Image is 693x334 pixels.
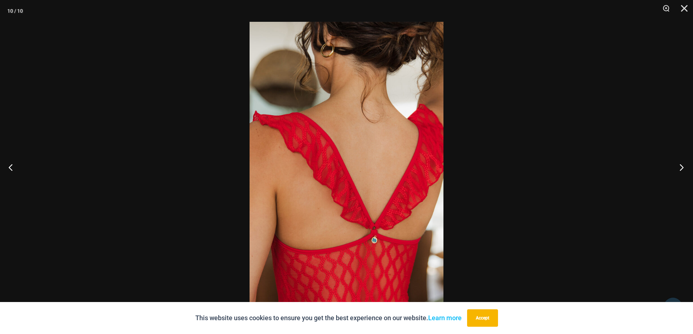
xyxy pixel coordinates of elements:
p: This website uses cookies to ensure you get the best experience on our website. [195,313,462,323]
img: Sometimes Red 587 Dress 07 [250,22,443,312]
a: Learn more [428,314,462,322]
button: Accept [467,309,498,327]
button: Next [666,149,693,185]
div: 10 / 10 [7,5,23,16]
